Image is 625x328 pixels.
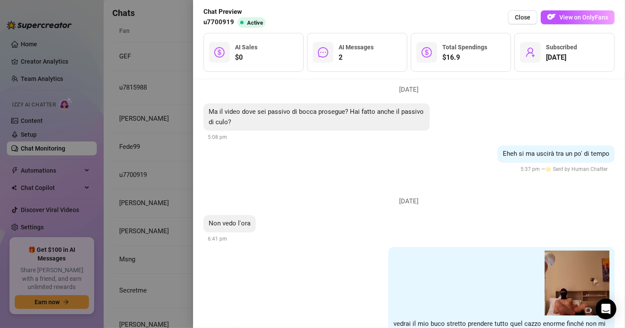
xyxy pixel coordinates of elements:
[541,10,615,25] a: OFView on OnlyFans
[214,47,225,58] span: dollar
[208,134,227,140] span: 5:08 pm
[339,52,374,63] span: 2
[546,52,577,63] span: [DATE]
[442,52,487,63] span: $16.9
[596,299,616,319] div: Open Intercom Messenger
[546,44,577,51] span: Subscribed
[422,47,432,58] span: dollar
[541,10,615,24] button: OFView on OnlyFans
[393,196,425,207] span: [DATE]
[520,166,610,172] span: 5:37 pm —
[559,14,608,21] span: View on OnlyFans
[595,307,609,313] span: 12:30
[203,17,234,28] span: u7700919
[393,85,425,95] span: [DATE]
[586,307,592,313] span: video-camera
[508,10,537,24] button: Close
[235,44,257,51] span: AI Sales
[235,52,257,63] span: $0
[547,13,556,21] img: OF
[525,47,536,58] span: user-add
[209,108,424,126] span: Ma il video dove sei passivo di bocca prosegue? Hai fatto anche il passivo di culo?
[203,7,269,17] span: Chat Preview
[209,219,251,227] span: Non vedo l'ora
[442,44,487,51] span: Total Spendings
[545,251,609,315] img: media
[515,14,530,21] span: Close
[318,47,328,58] span: message
[208,236,227,242] span: 6:41 pm
[545,166,608,172] span: 🌟 Sent by Human Chatter
[339,44,374,51] span: AI Messages
[247,19,263,26] span: Active
[503,150,609,158] span: Eheh si ma uscirà tra un po' di tempo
